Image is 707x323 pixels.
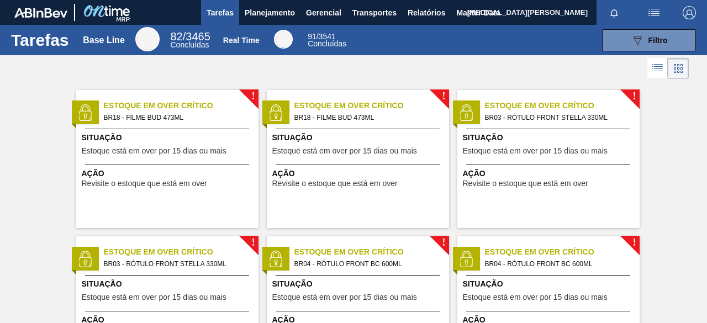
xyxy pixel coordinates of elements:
div: Base Line [83,35,125,45]
img: userActions [647,6,661,19]
span: BR18 - FILME BUD 473ML [104,112,250,124]
span: ! [442,239,445,247]
span: Ação [82,168,256,179]
span: BR04 - RÓTULO FRONT BC 600ML [485,258,631,270]
img: status [458,251,474,267]
div: Visão em Cards [668,58,689,79]
span: Estoque em Over Crítico [104,100,258,112]
span: ! [632,92,636,100]
span: 91 [308,32,316,41]
span: Estoque em Over Crítico [485,246,640,258]
div: Base Line [171,32,210,49]
span: BR18 - FILME BUD 473ML [294,112,440,124]
span: Revisite o estoque que está em over [272,179,398,188]
span: Master Data [456,6,500,19]
div: Real Time [223,36,260,45]
img: status [267,251,284,267]
span: Ação [272,168,446,179]
img: Logout [683,6,696,19]
span: BR04 - RÓTULO FRONT BC 600ML [294,258,440,270]
span: Revisite o estoque que está em over [82,179,207,188]
span: ! [251,92,255,100]
span: / 3541 [308,32,336,41]
span: Estoque está em over por 15 dias ou mais [463,293,608,301]
span: Concluídas [171,40,209,49]
span: Ação [463,168,637,179]
div: Real Time [274,30,293,49]
span: ! [251,239,255,247]
span: Situação [82,278,256,290]
span: Tarefas [207,6,234,19]
div: Visão em Lista [647,58,668,79]
span: Estoque está em over por 15 dias ou mais [82,293,226,301]
span: Situação [463,278,637,290]
span: BR03 - RÓTULO FRONT STELLA 330ML [104,258,250,270]
span: Concluídas [308,39,346,48]
span: Transportes [352,6,397,19]
div: Real Time [308,33,346,47]
span: Estoque em Over Crítico [104,246,258,258]
span: Estoque em Over Crítico [294,246,449,258]
button: Notificações [597,5,632,20]
span: BR03 - RÓTULO FRONT STELLA 330ML [485,112,631,124]
span: Estoque está em over por 15 dias ou mais [82,147,226,155]
img: status [77,104,93,121]
span: / 3465 [171,30,210,43]
span: Situação [463,132,637,144]
span: Situação [82,132,256,144]
img: status [458,104,474,121]
button: Filtro [602,29,696,51]
span: ! [442,92,445,100]
img: status [77,251,93,267]
span: Estoque está em over por 15 dias ou mais [272,147,417,155]
span: Filtro [648,36,668,45]
img: TNhmsLtSVTkK8tSr43FrP2fwEKptu5GPRR3wAAAABJRU5ErkJggg== [14,8,67,18]
span: Estoque em Over Crítico [294,100,449,112]
span: Situação [272,132,446,144]
span: Relatórios [408,6,445,19]
span: ! [632,239,636,247]
span: Estoque em Over Crítico [485,100,640,112]
span: Gerencial [306,6,341,19]
span: Estoque está em over por 15 dias ou mais [463,147,608,155]
span: Estoque está em over por 15 dias ou mais [272,293,417,301]
span: Situação [272,278,446,290]
h1: Tarefas [11,34,69,46]
span: 82 [171,30,183,43]
span: Planejamento [245,6,295,19]
img: status [267,104,284,121]
span: Revisite o estoque que está em over [463,179,588,188]
div: Base Line [135,27,160,51]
